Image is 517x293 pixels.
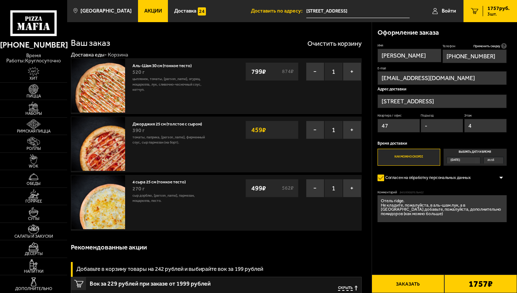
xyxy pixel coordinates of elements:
[378,29,439,36] h3: Оформление заказа
[343,121,361,139] button: +
[378,142,507,146] p: Время доставки
[444,149,507,166] label: Выбрать дату и время
[108,51,128,58] div: Корзина
[71,39,110,47] h1: Ваш заказ
[249,65,268,79] strong: 799 ₽
[343,179,361,197] button: +
[132,186,145,192] span: 270 г
[487,6,510,11] span: 1757 руб.
[71,51,107,58] a: Доставка еды-
[464,113,507,118] label: Этаж
[132,62,197,68] a: Аль-Шам 30 см (тонкое тесто)
[378,190,507,194] label: Комментарий
[442,49,507,63] input: +7 (
[378,172,476,183] label: Согласен на обработку персональных данных
[249,123,268,137] strong: 459 ₽
[378,71,507,85] input: @
[324,121,343,139] span: 1
[249,181,268,195] strong: 499 ₽
[132,120,207,127] a: Джорджия 25 см (толстое с сыром)
[442,43,507,49] label: Телефон
[132,193,213,204] p: сыр дорблю, [PERSON_NAME], пармезан, моцарелла, песто.
[71,244,147,251] h3: Рекомендованные акции
[306,62,324,81] button: −
[174,8,196,14] span: Доставка
[306,4,410,18] span: Россия, Санкт-Петербург, Днепропетровская улица, 37
[442,8,456,14] span: Войти
[80,8,132,14] span: [GEOGRAPHIC_DATA]
[132,178,191,185] a: 4 сыра 25 см (тонкое тесто)
[144,8,162,14] span: Акции
[132,135,213,145] p: томаты, паприка, [PERSON_NAME], фирменный соус, сыр пармезан (на борт).
[281,186,294,191] s: 562 ₽
[473,44,500,48] span: Применить скидку
[76,266,263,272] h3: Добавьте в корзину товары на 242 рублей и выбирайте вок за 199 рублей
[400,190,423,194] span: (необязательно)
[378,113,420,118] label: Квартира / офис
[306,4,410,18] input: Ваш адрес доставки
[378,66,507,70] label: E-mail
[198,7,206,15] img: 15daf4d41897b9f0e9f617042186c801.svg
[378,49,442,62] input: Имя
[132,76,213,93] p: цыпленок, томаты, [PERSON_NAME], огурец, моцарелла, лук, сливочно-чесночный соус, кетчуп.
[469,280,493,288] b: 1757 ₽
[338,286,353,291] span: Скрыть
[338,286,358,291] button: Скрыть
[343,62,361,81] button: +
[487,157,494,163] span: 21:15
[487,12,510,16] span: 3 шт.
[281,69,294,74] s: 874 ₽
[90,277,263,287] span: Вок за 229 рублей при заказе от 1999 рублей
[378,43,442,48] label: Имя
[306,121,324,139] button: −
[451,157,460,163] span: [DATE]
[132,127,145,134] span: 390 г
[132,69,145,75] span: 520 г
[251,8,306,14] span: Доставить по адресу:
[378,87,507,92] p: Адрес доставки
[324,62,343,81] span: 1
[372,275,444,293] button: Заказать
[324,179,343,197] span: 1
[306,179,324,197] button: −
[378,149,441,166] label: Как можно скорее
[421,113,463,118] label: Подъезд
[307,40,362,47] button: Очистить корзину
